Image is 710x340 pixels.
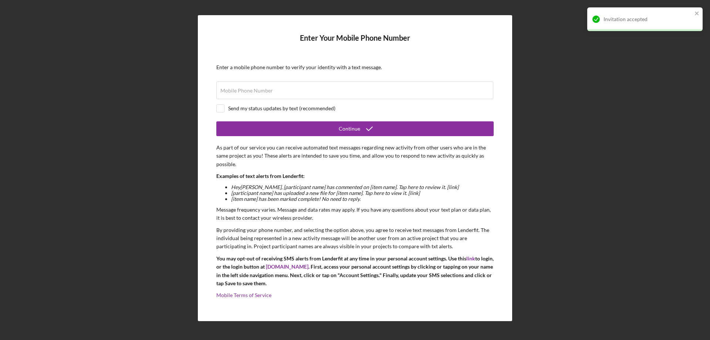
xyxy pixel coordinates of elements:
[216,255,494,288] p: You may opt-out of receiving SMS alerts from Lenderfit at any time in your personal account setti...
[216,64,494,70] div: Enter a mobile phone number to verify your identity with a text message.
[216,34,494,53] h4: Enter Your Mobile Phone Number
[231,184,494,190] li: Hey [PERSON_NAME] , [participant name] has commented on [item name]. Tap here to review it. [link]
[216,226,494,251] p: By providing your phone number, and selecting the option above, you agree to receive text message...
[228,105,335,111] div: Send my status updates by text (recommended)
[220,88,273,94] label: Mobile Phone Number
[339,121,360,136] div: Continue
[216,292,271,298] a: Mobile Terms of Service
[466,255,475,262] a: link
[216,121,494,136] button: Continue
[231,190,494,196] li: [participant name] has uploaded a new file for [item name]. Tap here to view it. [link]
[216,172,494,180] p: Examples of text alerts from Lenderfit:
[694,10,700,17] button: close
[231,196,494,202] li: [item name] has been marked complete! No need to reply.
[266,263,308,270] a: [DOMAIN_NAME]
[216,144,494,168] p: As part of our service you can receive automated text messages regarding new activity from other ...
[603,16,692,22] div: Invitation accepted
[216,206,494,222] p: Message frequency varies. Message and data rates may apply. If you have any questions about your ...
